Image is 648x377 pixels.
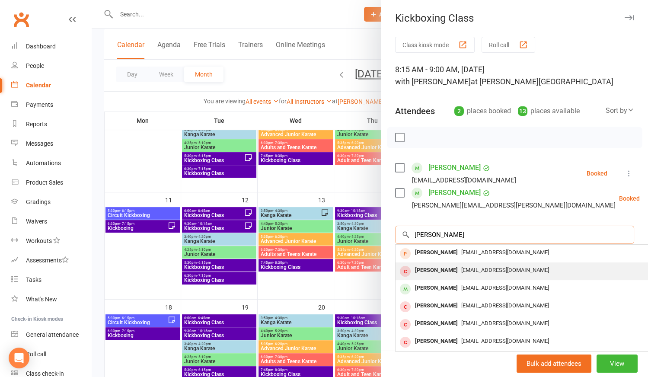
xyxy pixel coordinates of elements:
div: places booked [454,105,511,117]
button: Bulk add attendees [517,355,591,373]
div: Waivers [26,218,47,225]
div: Roll call [26,351,46,358]
button: Class kiosk mode [395,37,475,53]
a: Automations [11,153,91,173]
a: Assessments [11,251,91,270]
a: Messages [11,134,91,153]
div: Messages [26,140,53,147]
span: [EMAIL_ADDRESS][DOMAIN_NAME] [461,302,549,309]
a: Waivers [11,212,91,231]
span: [EMAIL_ADDRESS][DOMAIN_NAME] [461,249,549,256]
div: Booked [587,170,607,176]
div: 8:15 AM - 9:00 AM, [DATE] [395,64,634,88]
div: [PERSON_NAME] [412,264,461,277]
a: [PERSON_NAME] [428,161,481,175]
div: People [26,62,44,69]
span: [EMAIL_ADDRESS][DOMAIN_NAME] [461,338,549,344]
div: member [400,337,411,348]
div: member [400,284,411,294]
div: [PERSON_NAME] [412,282,461,294]
input: Search to add attendees [395,226,634,244]
div: 2 [454,106,464,116]
div: Payments [26,101,53,108]
div: member [400,266,411,277]
div: Class check-in [26,370,64,377]
div: Product Sales [26,179,63,186]
div: [PERSON_NAME] [412,335,461,348]
div: Automations [26,160,61,166]
a: People [11,56,91,76]
div: [PERSON_NAME] [412,317,461,330]
div: Assessments [26,257,69,264]
a: Product Sales [11,173,91,192]
button: View [597,355,638,373]
a: Tasks [11,270,91,290]
span: at [PERSON_NAME][GEOGRAPHIC_DATA] [471,77,613,86]
div: Attendees [395,105,435,117]
a: Gradings [11,192,91,212]
a: Roll call [11,345,91,364]
a: [PERSON_NAME] [428,186,481,200]
div: member [400,319,411,330]
div: [PERSON_NAME] [412,300,461,312]
div: Tasks [26,276,41,283]
a: Clubworx [10,9,32,30]
div: Booked [619,195,640,201]
div: [EMAIL_ADDRESS][DOMAIN_NAME] [412,175,516,186]
div: 13 [518,106,527,116]
div: places available [518,105,580,117]
a: Calendar [11,76,91,95]
a: Payments [11,95,91,115]
div: [PERSON_NAME] [412,246,461,259]
a: What's New [11,290,91,309]
div: Open Intercom Messenger [9,348,29,368]
span: [EMAIL_ADDRESS][DOMAIN_NAME] [461,320,549,326]
div: member [400,301,411,312]
span: with [PERSON_NAME] [395,77,471,86]
div: Calendar [26,82,51,89]
div: What's New [26,296,57,303]
div: Sort by [606,105,634,116]
div: [PERSON_NAME][EMAIL_ADDRESS][PERSON_NAME][DOMAIN_NAME] [412,200,616,211]
div: Kickboxing Class [381,12,648,24]
span: [EMAIL_ADDRESS][DOMAIN_NAME] [461,267,549,273]
div: Dashboard [26,43,56,50]
span: [EMAIL_ADDRESS][DOMAIN_NAME] [461,284,549,291]
button: Roll call [482,37,535,53]
a: Workouts [11,231,91,251]
a: Reports [11,115,91,134]
div: Workouts [26,237,52,244]
div: Reports [26,121,47,128]
div: prospect [400,248,411,259]
div: Gradings [26,198,51,205]
div: General attendance [26,331,79,338]
a: General attendance kiosk mode [11,325,91,345]
a: Dashboard [11,37,91,56]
